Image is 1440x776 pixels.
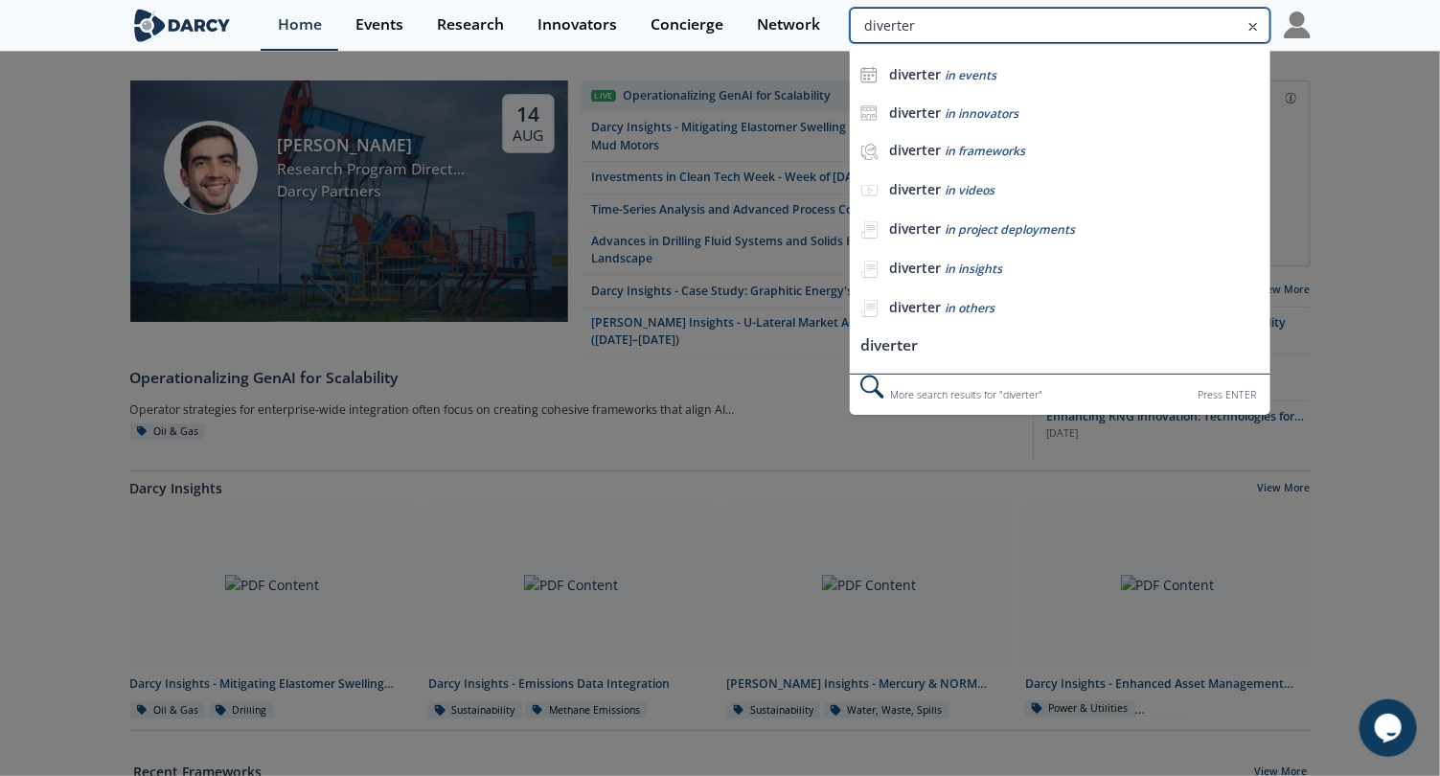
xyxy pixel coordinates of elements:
[945,105,1018,122] span: in innovators
[945,221,1075,238] span: in project deployments
[889,103,941,122] b: diverter
[1284,11,1311,38] img: Profile
[850,8,1269,43] input: Advanced Search
[945,67,996,83] span: in events
[945,261,1002,277] span: in insights
[1199,385,1257,405] div: Press ENTER
[889,219,941,238] b: diverter
[850,329,1269,364] li: diverter
[889,65,941,83] b: diverter
[757,17,820,33] div: Network
[860,66,878,83] img: icon
[130,9,235,42] img: logo-wide.svg
[651,17,723,33] div: Concierge
[945,182,994,198] span: in videos
[889,141,941,159] b: diverter
[889,180,941,198] b: diverter
[945,143,1025,159] span: in frameworks
[889,259,941,277] b: diverter
[355,17,403,33] div: Events
[860,104,878,122] img: icon
[537,17,617,33] div: Innovators
[437,17,504,33] div: Research
[850,374,1269,415] div: More search results for " diverter "
[945,300,994,316] span: in others
[1360,699,1421,757] iframe: chat widget
[278,17,322,33] div: Home
[889,298,941,316] b: diverter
